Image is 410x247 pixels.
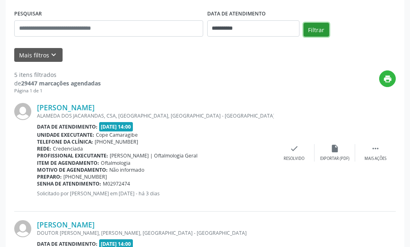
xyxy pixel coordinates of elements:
img: img [14,220,31,237]
div: Resolvido [284,156,304,162]
b: Data de atendimento: [37,123,98,130]
strong: 29447 marcações agendadas [21,79,101,87]
span: [PERSON_NAME] | Oftalmologia Geral [110,152,197,159]
span: Não informado [109,166,144,173]
b: Telefone da clínica: [37,138,93,145]
label: DATA DE ATENDIMENTO [207,8,266,20]
p: Solicitado por [PERSON_NAME] em [DATE] - há 3 dias [37,190,274,197]
div: ALAMEDA DOS JACARANDAS, CSA, [GEOGRAPHIC_DATA], [GEOGRAPHIC_DATA] - [GEOGRAPHIC_DATA] [37,112,274,119]
div: Exportar (PDF) [320,156,349,162]
div: Mais ações [364,156,386,162]
i: keyboard_arrow_down [49,50,58,59]
a: [PERSON_NAME] [37,220,95,229]
b: Motivo de agendamento: [37,166,108,173]
i:  [371,144,380,153]
b: Rede: [37,145,51,152]
div: DOUTOR [PERSON_NAME], [PERSON_NAME], [GEOGRAPHIC_DATA] - [GEOGRAPHIC_DATA] [37,230,274,236]
img: img [14,103,31,120]
b: Preparo: [37,173,62,180]
b: Senha de atendimento: [37,180,101,187]
i: insert_drive_file [330,144,339,153]
i: print [383,74,392,83]
span: M02972474 [103,180,130,187]
i: check [290,144,299,153]
span: Credenciada [53,145,83,152]
span: Cope Camaragibe [96,131,138,138]
button: Filtrar [304,23,329,37]
b: Item de agendamento: [37,160,99,166]
label: PESQUISAR [14,8,42,20]
div: 5 itens filtrados [14,70,101,79]
a: [PERSON_NAME] [37,103,95,112]
b: Unidade executante: [37,131,94,138]
span: [PHONE_NUMBER] [95,138,138,145]
span: [DATE] 14:00 [99,122,133,131]
button: print [379,70,396,87]
button: Mais filtroskeyboard_arrow_down [14,48,63,62]
div: Página 1 de 1 [14,87,101,94]
b: Profissional executante: [37,152,108,159]
div: de [14,79,101,87]
span: [PHONE_NUMBER] [63,173,107,180]
span: Oftalmologia [101,160,130,166]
